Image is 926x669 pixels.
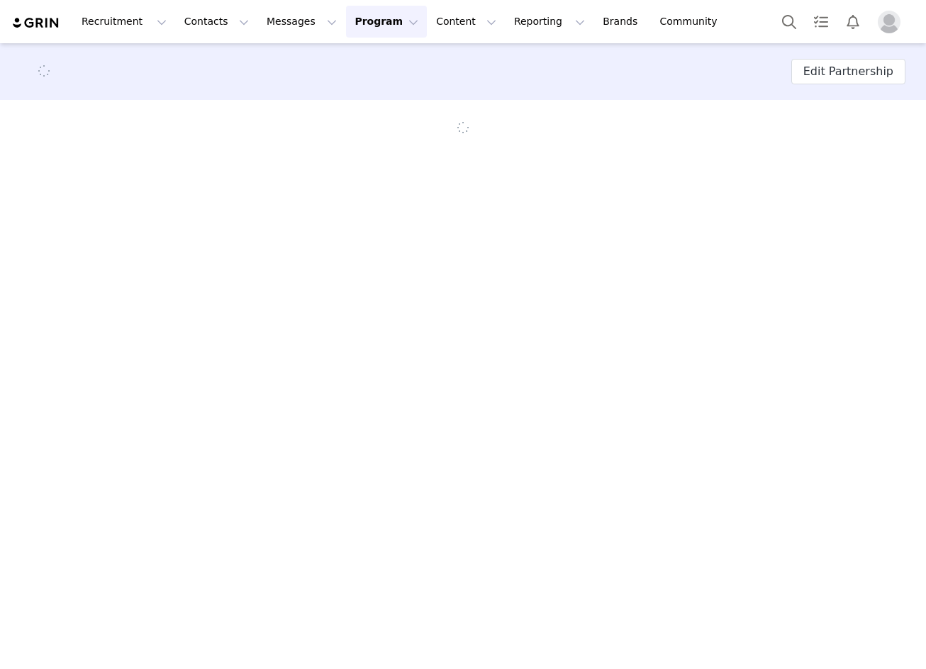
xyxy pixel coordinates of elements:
[774,6,805,38] button: Search
[258,6,345,38] button: Messages
[506,6,593,38] button: Reporting
[652,6,732,38] a: Community
[428,6,505,38] button: Content
[869,11,915,33] button: Profile
[176,6,257,38] button: Contacts
[73,6,175,38] button: Recruitment
[805,6,837,38] a: Tasks
[878,11,900,33] img: placeholder-profile.jpg
[837,6,869,38] button: Notifications
[11,16,61,30] img: grin logo
[594,6,650,38] a: Brands
[791,59,905,84] button: Edit Partnership
[346,6,427,38] button: Program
